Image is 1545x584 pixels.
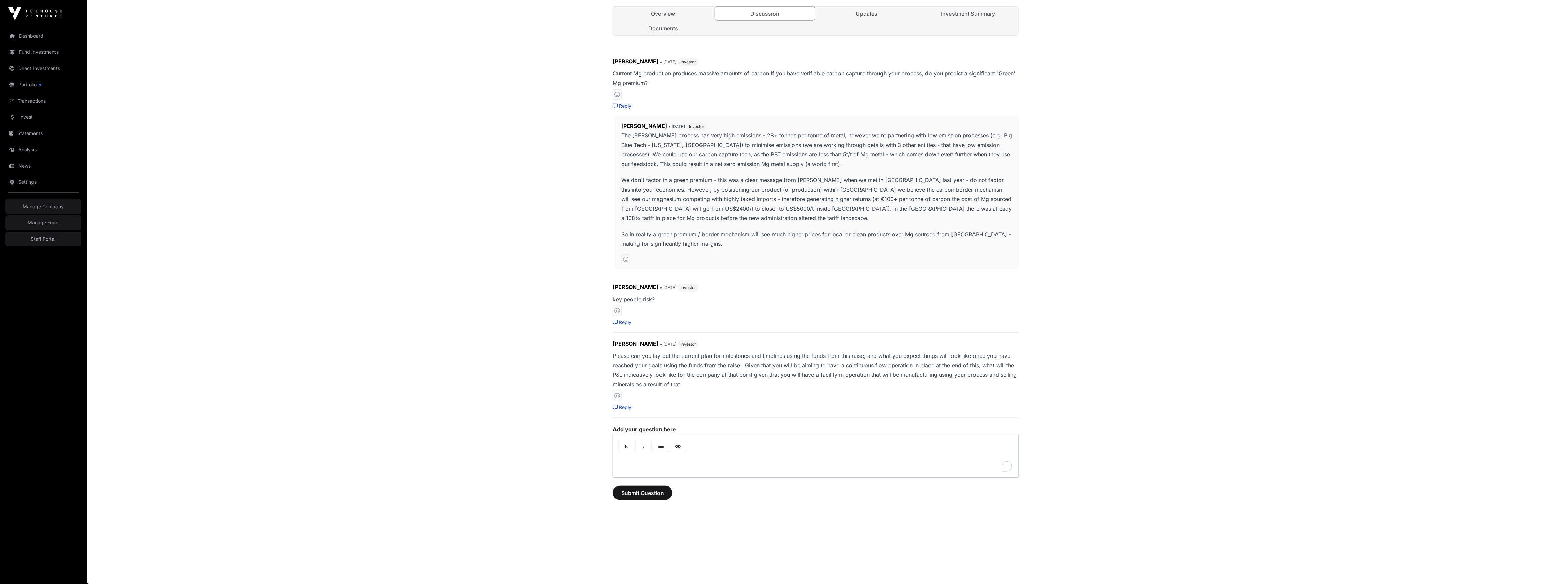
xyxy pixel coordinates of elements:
[816,7,917,20] a: Updates
[918,7,1019,20] a: Investment Summary
[8,7,62,20] img: Icehouse Ventures Logo
[670,440,686,452] a: Link
[5,126,81,141] a: Statements
[613,453,1018,477] div: To enrich screen reader interactions, please activate Accessibility in Grammarly extension settings
[613,486,672,500] button: Submit Question
[5,232,81,246] a: Staff Portal
[689,124,704,129] span: Investor
[660,59,676,64] span: • [DATE]
[619,440,634,452] a: Bold
[613,340,658,347] span: [PERSON_NAME]
[5,215,81,230] a: Manage Fund
[660,285,676,290] span: • [DATE]
[613,69,1019,88] p: Current Mg production produces massive amounts of carbon.If you have verifiable carbon capture th...
[5,158,81,173] a: News
[621,175,1013,223] p: We don't factor in a green premium - this was a clear message from [PERSON_NAME] when we met in [...
[613,295,1019,304] p: key people risk?
[613,404,631,411] a: Reply
[621,489,664,497] span: Submit Question
[5,199,81,214] a: Manage Company
[5,61,81,76] a: Direct Investments
[660,342,676,347] span: • [DATE]
[613,319,631,326] a: Reply
[636,440,651,452] a: Italic
[613,7,1018,35] nav: Tabs
[680,285,696,290] span: Investor
[5,45,81,60] a: Fund Investments
[1511,551,1545,584] iframe: Chat Widget
[613,351,1019,389] p: Please can you lay out the current plan for milestones and timelines using the funds from this ra...
[5,28,81,43] a: Dashboard
[680,342,696,347] span: Investor
[5,93,81,108] a: Transactions
[621,123,667,129] span: [PERSON_NAME]
[5,110,81,125] a: Invest
[5,175,81,190] a: Settings
[613,7,714,20] a: Overview
[621,131,1013,169] p: The [PERSON_NAME] process has very high emissions - 28+ tonnes per tonne of metal, however we're ...
[613,22,714,35] a: Documents
[653,440,669,452] a: Lists
[5,77,81,92] a: Portfolio
[680,59,696,65] span: Investor
[613,284,658,290] span: [PERSON_NAME]
[613,58,658,65] span: [PERSON_NAME]
[621,230,1013,248] p: So in reality a green premium / border mechanism will see much higher prices for local or clean p...
[668,124,685,129] span: • [DATE]
[715,6,816,21] a: Discussion
[5,142,81,157] a: Analysis
[613,426,1019,433] label: Add your question here
[613,103,631,109] a: Reply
